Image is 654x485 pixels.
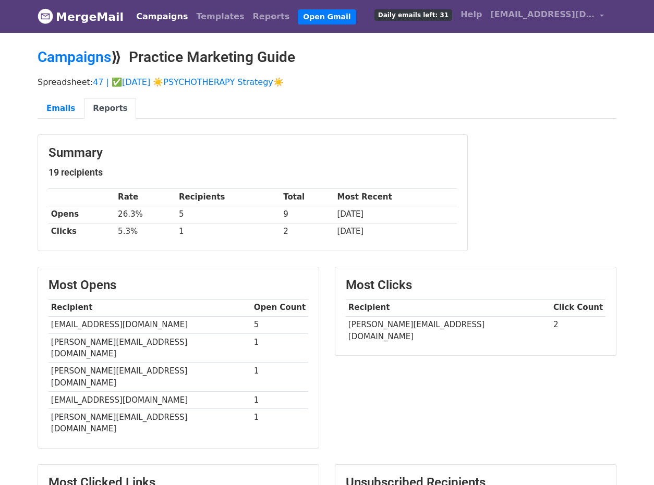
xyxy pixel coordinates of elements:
[49,145,457,160] h3: Summary
[93,77,284,87] a: 47 | ✅[DATE] ☀️PSYCHOTHERAPY Strategy☀️
[335,206,457,223] td: [DATE]
[281,189,334,206] th: Total
[251,316,308,333] td: 5
[49,223,115,240] th: Clicks
[249,6,294,27] a: Reports
[176,206,281,223] td: 5
[551,299,605,316] th: Click Count
[115,189,176,206] th: Rate
[84,98,136,119] a: Reports
[38,8,53,24] img: MergeMail logo
[49,333,251,363] td: [PERSON_NAME][EMAIL_ADDRESS][DOMAIN_NAME]
[38,48,616,66] h2: ⟫ Practice Marketing Guide
[38,48,111,66] a: Campaigns
[192,6,248,27] a: Templates
[490,8,595,21] span: [EMAIL_ADDRESS][DOMAIN_NAME]
[49,206,115,223] th: Opens
[456,4,486,25] a: Help
[298,9,356,24] a: Open Gmail
[49,278,308,293] h3: Most Opens
[38,77,616,88] p: Spreadsheet:
[38,98,84,119] a: Emails
[251,363,308,392] td: 1
[335,189,457,206] th: Most Recent
[176,189,281,206] th: Recipients
[335,223,457,240] td: [DATE]
[176,223,281,240] td: 1
[251,299,308,316] th: Open Count
[132,6,192,27] a: Campaigns
[374,9,452,21] span: Daily emails left: 31
[49,316,251,333] td: [EMAIL_ADDRESS][DOMAIN_NAME]
[49,167,457,178] h5: 19 recipients
[486,4,608,29] a: [EMAIL_ADDRESS][DOMAIN_NAME]
[49,363,251,392] td: [PERSON_NAME][EMAIL_ADDRESS][DOMAIN_NAME]
[251,391,308,408] td: 1
[49,299,251,316] th: Recipient
[551,316,605,345] td: 2
[251,333,308,363] td: 1
[38,6,124,28] a: MergeMail
[346,278,605,293] h3: Most Clicks
[49,409,251,438] td: [PERSON_NAME][EMAIL_ADDRESS][DOMAIN_NAME]
[281,223,334,240] td: 2
[281,206,334,223] td: 9
[115,206,176,223] td: 26.3%
[370,4,456,25] a: Daily emails left: 31
[346,316,551,345] td: [PERSON_NAME][EMAIL_ADDRESS][DOMAIN_NAME]
[49,391,251,408] td: [EMAIL_ADDRESS][DOMAIN_NAME]
[251,409,308,438] td: 1
[115,223,176,240] td: 5.3%
[602,435,654,485] iframe: Chat Widget
[346,299,551,316] th: Recipient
